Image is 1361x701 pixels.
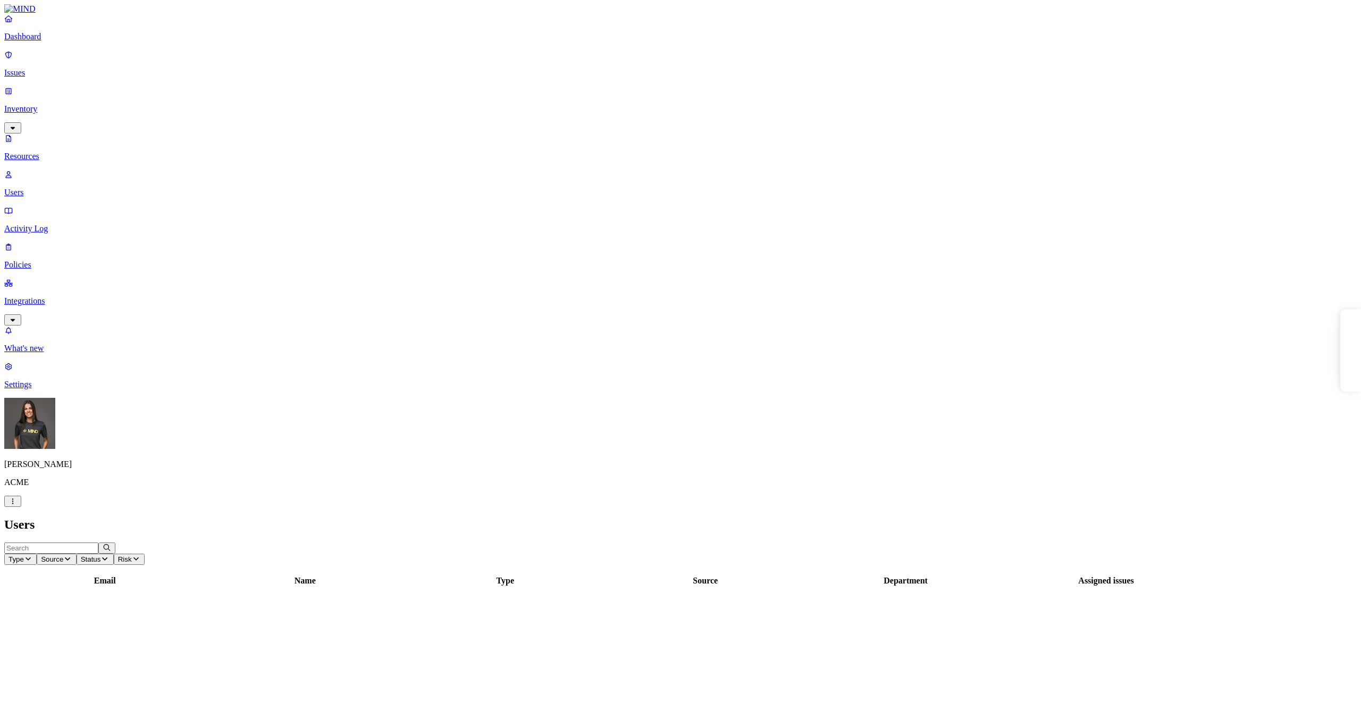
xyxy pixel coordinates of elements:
p: Policies [4,260,1357,270]
div: Source [606,576,804,586]
p: Inventory [4,104,1357,114]
a: Resources [4,133,1357,161]
span: Source [41,555,63,563]
div: Department [806,576,1005,586]
a: What's new [4,326,1357,353]
span: Status [81,555,101,563]
p: Activity Log [4,224,1357,233]
a: MIND [4,4,1357,14]
span: Risk [118,555,132,563]
p: Settings [4,380,1357,389]
a: Settings [4,362,1357,389]
a: Issues [4,50,1357,78]
a: Policies [4,242,1357,270]
h2: Users [4,518,1357,532]
p: Users [4,188,1357,197]
p: Issues [4,68,1357,78]
img: MIND [4,4,36,14]
span: Type [9,555,24,563]
a: Activity Log [4,206,1357,233]
div: Assigned issues [1007,576,1205,586]
a: Users [4,170,1357,197]
div: Name [206,576,405,586]
a: Inventory [4,86,1357,132]
p: Integrations [4,296,1357,306]
p: ACME [4,478,1357,487]
p: [PERSON_NAME] [4,460,1357,469]
p: Dashboard [4,32,1357,41]
img: Gal Cohen [4,398,55,449]
div: Email [6,576,204,586]
p: Resources [4,152,1357,161]
input: Search [4,543,98,554]
p: What's new [4,344,1357,353]
div: Type [406,576,604,586]
a: Dashboard [4,14,1357,41]
a: Integrations [4,278,1357,324]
